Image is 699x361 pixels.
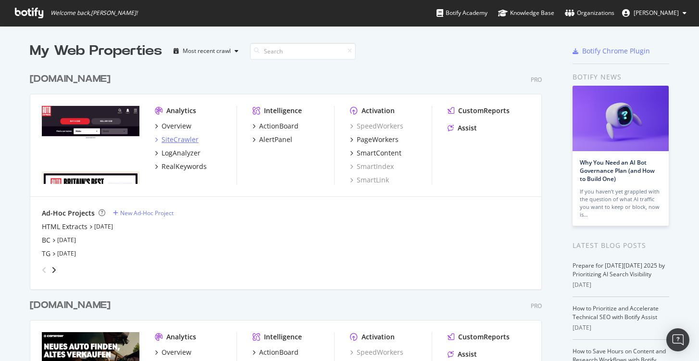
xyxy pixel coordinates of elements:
[259,348,299,357] div: ActionBoard
[155,348,191,357] a: Overview
[264,332,302,342] div: Intelligence
[357,148,401,158] div: SmartContent
[30,72,111,86] div: [DOMAIN_NAME]
[162,148,200,158] div: LogAnalyzer
[573,281,669,289] div: [DATE]
[573,240,669,251] div: Latest Blog Posts
[350,348,403,357] a: SpeedWorkers
[155,162,207,171] a: RealKeywords
[448,106,510,116] a: CustomReports
[362,106,395,116] div: Activation
[170,43,242,59] button: Most recent crawl
[458,349,477,359] div: Assist
[250,43,356,60] input: Search
[42,106,139,184] img: www.autoexpress.co.uk
[437,8,487,18] div: Botify Academy
[531,302,542,310] div: Pro
[259,121,299,131] div: ActionBoard
[582,46,650,56] div: Botify Chrome Plugin
[580,158,655,183] a: Why You Need an AI Bot Governance Plan (and How to Build One)
[350,175,389,185] a: SmartLink
[458,106,510,116] div: CustomReports
[42,208,95,218] div: Ad-Hoc Projects
[531,76,542,84] div: Pro
[30,298,111,312] div: [DOMAIN_NAME]
[448,349,477,359] a: Assist
[155,148,200,158] a: LogAnalyzer
[573,304,659,321] a: How to Prioritize and Accelerate Technical SEO with Botify Assist
[30,41,162,61] div: My Web Properties
[166,332,196,342] div: Analytics
[573,72,669,82] div: Botify news
[42,249,50,258] a: TG
[50,9,137,17] span: Welcome back, [PERSON_NAME] !
[458,123,477,133] div: Assist
[573,86,669,151] img: Why You Need an AI Bot Governance Plan (and How to Build One)
[162,121,191,131] div: Overview
[448,332,510,342] a: CustomReports
[30,298,114,312] a: [DOMAIN_NAME]
[458,332,510,342] div: CustomReports
[57,236,76,244] a: [DATE]
[162,348,191,357] div: Overview
[350,135,399,144] a: PageWorkers
[162,135,199,144] div: SiteCrawler
[580,188,662,219] div: If you haven’t yet grappled with the question of what AI traffic you want to keep or block, now is…
[38,262,50,278] div: angle-left
[42,222,87,232] a: HTML Extracts
[183,48,231,54] div: Most recent crawl
[362,332,395,342] div: Activation
[155,121,191,131] a: Overview
[573,323,669,332] div: [DATE]
[120,209,174,217] div: New Ad-Hoc Project
[614,5,694,21] button: [PERSON_NAME]
[573,46,650,56] a: Botify Chrome Plugin
[666,328,689,351] div: Open Intercom Messenger
[166,106,196,116] div: Analytics
[565,8,614,18] div: Organizations
[155,135,199,144] a: SiteCrawler
[573,261,665,278] a: Prepare for [DATE][DATE] 2025 by Prioritizing AI Search Visibility
[350,162,394,171] a: SmartIndex
[42,235,50,245] a: BC
[357,135,399,144] div: PageWorkers
[350,121,403,131] a: SpeedWorkers
[259,135,292,144] div: AlertPanel
[252,121,299,131] a: ActionBoard
[30,72,114,86] a: [DOMAIN_NAME]
[264,106,302,116] div: Intelligence
[50,265,57,275] div: angle-right
[350,148,401,158] a: SmartContent
[448,123,477,133] a: Assist
[252,135,292,144] a: AlertPanel
[498,8,554,18] div: Knowledge Base
[162,162,207,171] div: RealKeywords
[634,9,679,17] span: Bradley Raw
[113,209,174,217] a: New Ad-Hoc Project
[94,222,113,231] a: [DATE]
[252,348,299,357] a: ActionBoard
[57,249,76,258] a: [DATE]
